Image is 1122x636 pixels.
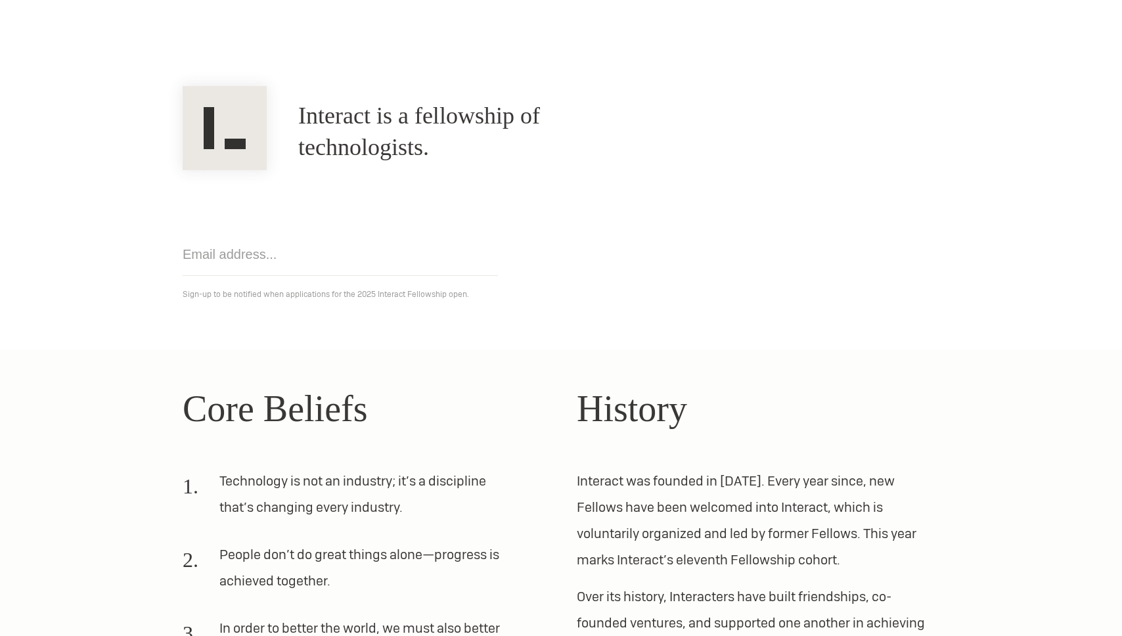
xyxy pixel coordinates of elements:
[183,86,267,170] img: Interact Logo
[183,468,514,531] li: Technology is not an industry; it’s a discipline that’s changing every industry.
[577,381,939,436] h2: History
[183,233,498,276] input: Email address...
[183,541,514,604] li: People don’t do great things alone—progress is achieved together.
[298,101,653,164] h1: Interact is a fellowship of technologists.
[183,286,939,302] p: Sign-up to be notified when applications for the 2025 Interact Fellowship open.
[577,468,939,573] p: Interact was founded in [DATE]. Every year since, new Fellows have been welcomed into Interact, w...
[183,381,545,436] h2: Core Beliefs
